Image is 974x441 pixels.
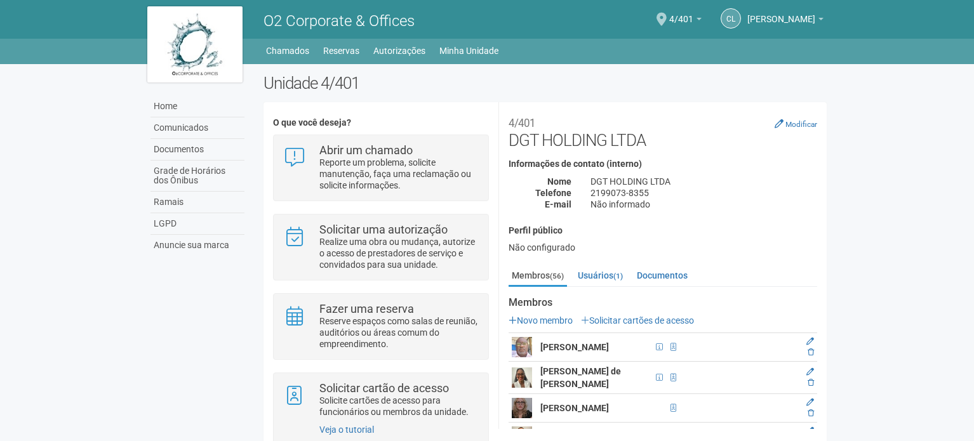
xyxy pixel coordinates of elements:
[319,425,374,435] a: Veja o tutorial
[747,16,824,26] a: [PERSON_NAME]
[721,8,741,29] a: CL
[319,381,449,395] strong: Solicitar cartão de acesso
[540,342,609,352] strong: [PERSON_NAME]
[266,42,309,60] a: Chamados
[535,188,571,198] strong: Telefone
[147,6,243,82] img: logo.jpg
[319,223,448,236] strong: Solicitar uma autorização
[545,199,571,209] strong: E-mail
[150,213,244,235] a: LGPD
[319,302,414,315] strong: Fazer uma reserva
[512,398,532,418] img: user.png
[150,139,244,161] a: Documentos
[150,117,244,139] a: Comunicados
[319,315,479,350] p: Reserve espaços como salas de reunião, auditórios ou áreas comum do empreendimento.
[319,395,479,418] p: Solicite cartões de acesso para funcionários ou membros da unidade.
[581,176,827,187] div: DGT HOLDING LTDA
[509,112,817,150] h2: DGT HOLDING LTDA
[439,42,498,60] a: Minha Unidade
[806,398,814,407] a: Editar membro
[575,266,626,285] a: Usuários(1)
[283,383,478,418] a: Solicitar cartão de acesso Solicite cartões de acesso para funcionários ou membros da unidade.
[323,42,359,60] a: Reservas
[547,176,571,187] strong: Nome
[283,145,478,191] a: Abrir um chamado Reporte um problema, solicite manutenção, faça uma reclamação ou solicite inform...
[634,266,691,285] a: Documentos
[319,236,479,270] p: Realize uma obra ou mudança, autorize o acesso de prestadores de serviço e convidados para sua un...
[509,159,817,169] h4: Informações de contato (interno)
[319,157,479,191] p: Reporte um problema, solicite manutenção, faça uma reclamação ou solicite informações.
[283,224,478,270] a: Solicitar uma autorização Realize uma obra ou mudança, autorize o acesso de prestadores de serviç...
[150,161,244,192] a: Grade de Horários dos Ônibus
[273,118,488,128] h4: O que você deseja?
[785,120,817,129] small: Modificar
[747,2,815,24] span: Claudia Luíza Soares de Castro
[613,272,623,280] small: (1)
[509,242,817,253] div: Não configurado
[581,187,827,199] div: 2199073-8355
[264,12,415,30] span: O2 Corporate & Offices
[509,315,573,326] a: Novo membro
[509,297,817,308] strong: Membros
[775,119,817,129] a: Modificar
[669,16,702,26] a: 4/401
[319,143,413,157] strong: Abrir um chamado
[264,74,827,93] h2: Unidade 4/401
[808,409,814,418] a: Excluir membro
[669,2,693,24] span: 4/401
[150,96,244,117] a: Home
[150,192,244,213] a: Ramais
[512,367,532,388] img: user.png
[808,348,814,357] a: Excluir membro
[373,42,425,60] a: Autorizações
[283,303,478,350] a: Fazer uma reserva Reserve espaços como salas de reunião, auditórios ou áreas comum do empreendime...
[512,337,532,357] img: user.png
[806,337,814,346] a: Editar membro
[540,366,621,389] strong: [PERSON_NAME] de [PERSON_NAME]
[540,403,609,413] strong: [PERSON_NAME]
[808,378,814,387] a: Excluir membro
[806,367,814,376] a: Editar membro
[581,199,827,210] div: Não informado
[550,272,564,280] small: (56)
[509,117,535,129] small: 4/401
[509,266,567,287] a: Membros(56)
[150,235,244,256] a: Anuncie sua marca
[509,226,817,235] h4: Perfil público
[806,426,814,435] a: Editar membro
[581,315,694,326] a: Solicitar cartões de acesso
